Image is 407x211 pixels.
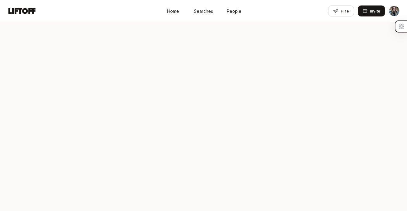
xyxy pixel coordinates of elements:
a: Home [158,5,188,16]
span: Searches [194,8,213,14]
span: Home [167,8,179,14]
span: Hire [341,8,349,14]
button: Allie Molner [389,5,400,16]
button: Hire [328,5,354,16]
a: Searches [188,5,219,16]
button: Invite [358,5,385,16]
img: Allie Molner [389,6,399,16]
a: People [219,5,249,16]
span: People [227,8,241,14]
span: Invite [370,8,380,14]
